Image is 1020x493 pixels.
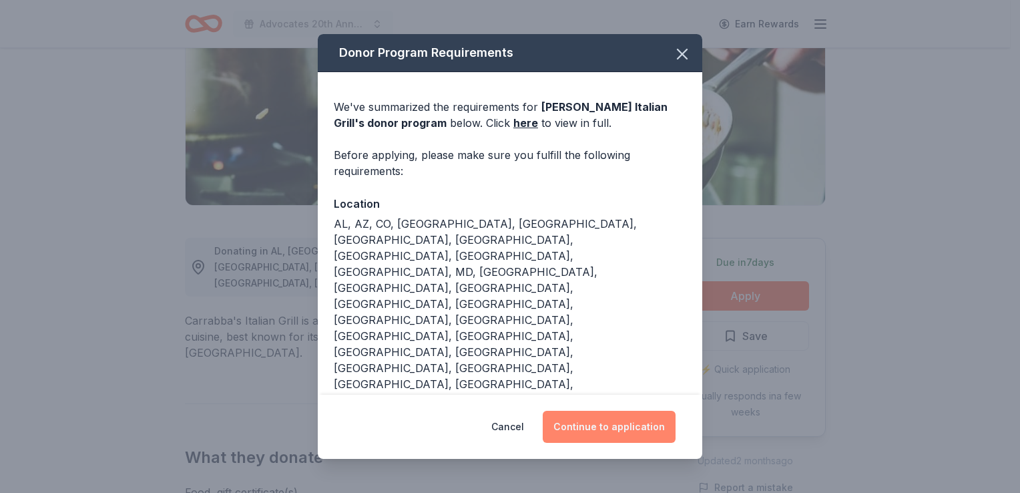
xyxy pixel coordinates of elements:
[318,34,702,72] div: Donor Program Requirements
[334,216,686,424] div: AL, AZ, CO, [GEOGRAPHIC_DATA], [GEOGRAPHIC_DATA], [GEOGRAPHIC_DATA], [GEOGRAPHIC_DATA], [GEOGRAPH...
[334,99,686,131] div: We've summarized the requirements for below. Click to view in full.
[543,411,676,443] button: Continue to application
[334,195,686,212] div: Location
[491,411,524,443] button: Cancel
[334,147,686,179] div: Before applying, please make sure you fulfill the following requirements:
[513,115,538,131] a: here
